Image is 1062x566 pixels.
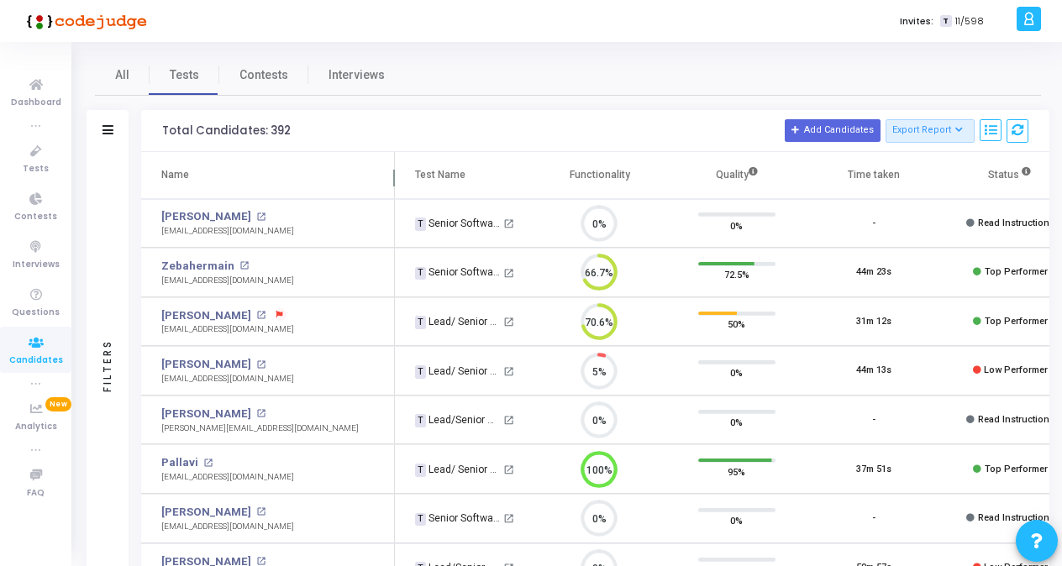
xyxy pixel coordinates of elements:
span: 11/598 [955,14,984,29]
div: [PERSON_NAME][EMAIL_ADDRESS][DOMAIN_NAME] [161,422,359,435]
div: Filters [100,273,115,458]
span: T [415,464,426,477]
mat-icon: open_in_new [503,513,514,524]
div: 31m 12s [856,315,891,329]
span: 0% [730,414,743,431]
span: T [415,513,426,527]
span: Dashboard [11,96,61,110]
div: [EMAIL_ADDRESS][DOMAIN_NAME] [161,373,294,385]
a: [PERSON_NAME] [161,208,251,225]
div: - [872,511,875,526]
a: [PERSON_NAME] [161,356,251,373]
div: Name [161,165,189,184]
div: Senior Software Engineer Test A [415,511,501,526]
span: Questions [12,306,60,320]
span: T [415,316,426,329]
span: Contests [14,210,57,224]
div: Senior Software Engineer Test B [415,265,501,280]
span: Low Performer [984,364,1048,375]
span: T [415,217,426,231]
div: [EMAIL_ADDRESS][DOMAIN_NAME] [161,471,294,484]
mat-icon: open_in_new [503,218,514,229]
label: Invites: [900,14,933,29]
img: logo [21,4,147,38]
div: Senior Software Engineer Test C [415,216,501,231]
mat-icon: open_in_new [503,464,514,475]
div: Lead/ Senior Quality Engineer Test 1 [415,364,501,379]
th: Quality [668,152,805,199]
mat-icon: open_in_new [503,317,514,328]
div: Lead/ Senior Quality Engineer Test 2 [415,462,501,477]
span: Top Performer [985,266,1048,277]
a: Zebahermain [161,258,234,275]
span: Tests [23,162,49,176]
div: [EMAIL_ADDRESS][DOMAIN_NAME] [161,521,294,533]
mat-icon: open_in_new [256,311,265,320]
span: Read Instructions [978,512,1054,523]
div: [EMAIL_ADDRESS][DOMAIN_NAME] [161,323,294,336]
button: Add Candidates [785,119,881,141]
div: Lead/Senior Quality Engineer Test 6 [415,412,501,427]
div: [EMAIL_ADDRESS][DOMAIN_NAME] [161,275,294,287]
th: Test Name [395,152,531,199]
span: Interviews [329,66,385,84]
span: 72.5% [724,266,749,283]
span: Candidates [9,354,63,368]
th: Functionality [531,152,668,199]
span: Analytics [15,420,57,434]
a: [PERSON_NAME] [161,307,251,324]
mat-icon: open_in_new [503,366,514,377]
span: 0% [730,512,743,529]
div: 44m 13s [856,364,891,378]
div: - [872,217,875,231]
span: All [115,66,129,84]
span: T [415,267,426,280]
span: 95% [728,463,745,480]
span: 0% [730,364,743,381]
span: Top Performer [985,464,1048,474]
span: New [45,397,71,411]
span: T [415,414,426,427]
mat-icon: open_in_new [503,268,514,279]
div: Lead/ Senior Quality Engineer Test 4 [415,314,501,329]
a: [PERSON_NAME] [161,406,251,422]
div: 37m 51s [856,463,891,477]
span: T [940,15,951,28]
span: T [415,365,426,379]
mat-icon: open_in_new [203,459,213,468]
mat-icon: open_in_new [256,557,265,566]
span: Top Performer [985,316,1048,327]
mat-icon: open_in_new [256,212,265,222]
mat-icon: open_in_new [256,507,265,516]
mat-icon: open_in_new [256,360,265,369]
span: 0% [730,217,743,233]
div: - [872,413,875,427]
button: Export Report [886,119,975,143]
div: 44m 23s [856,265,891,280]
a: Pallavi [161,454,198,471]
span: 50% [728,316,745,333]
span: Read Instructions [978,414,1054,425]
div: [EMAIL_ADDRESS][DOMAIN_NAME] [161,225,294,238]
div: Time taken [848,165,900,184]
div: Total Candidates: 392 [162,124,291,138]
a: [PERSON_NAME] [161,504,251,521]
mat-icon: open_in_new [503,415,514,426]
mat-icon: open_in_new [239,261,249,270]
span: Interviews [13,258,60,272]
span: Contests [239,66,288,84]
span: FAQ [27,486,45,500]
mat-icon: open_in_new [256,409,265,418]
span: Read Instructions [978,217,1054,228]
span: Tests [170,66,199,84]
